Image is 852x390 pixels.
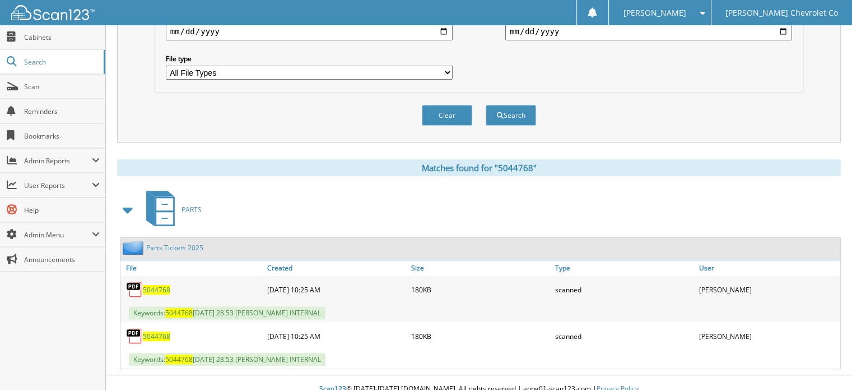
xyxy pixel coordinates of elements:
a: Size [408,260,552,276]
button: Search [486,105,536,126]
div: scanned [552,325,696,347]
iframe: Chat Widget [796,336,852,390]
span: PARTS [181,205,202,214]
a: Parts Tickets 2025 [146,243,203,253]
div: [PERSON_NAME] [696,325,840,347]
span: Reminders [24,107,100,116]
div: [DATE] 10:25 AM [264,278,408,301]
div: [PERSON_NAME] [696,278,840,301]
span: User Reports [24,181,92,190]
img: folder2.png [123,241,146,255]
label: File type [166,54,453,63]
img: PDF.png [126,328,143,345]
span: Bookmarks [24,131,100,141]
button: Clear [422,105,472,126]
div: Matches found for "5044768" [117,159,841,176]
span: Cabinets [24,33,100,42]
img: PDF.png [126,281,143,298]
span: [PERSON_NAME] Chevrolet Co [725,10,838,16]
img: scan123-logo-white.svg [11,5,95,20]
div: 180KB [408,278,552,301]
span: [PERSON_NAME] [623,10,686,16]
div: [DATE] 10:25 AM [264,325,408,347]
div: 180KB [408,325,552,347]
a: User [696,260,840,276]
a: Created [264,260,408,276]
a: PARTS [139,187,202,232]
span: 5044768 [165,308,193,318]
a: 5044768 [143,332,170,341]
span: Keywords: [DATE] 28.53 [PERSON_NAME] INTERNAL [129,306,325,319]
input: start [166,22,453,40]
span: Announcements [24,255,100,264]
a: Type [552,260,696,276]
div: scanned [552,278,696,301]
span: 5044768 [165,355,193,364]
span: Keywords: [DATE] 28.53 [PERSON_NAME] INTERNAL [129,353,325,366]
input: end [505,22,792,40]
span: Help [24,205,100,215]
span: Admin Menu [24,230,92,240]
span: Scan [24,82,100,91]
a: File [120,260,264,276]
a: 5044768 [143,285,170,295]
span: Search [24,57,98,67]
span: Admin Reports [24,156,92,166]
